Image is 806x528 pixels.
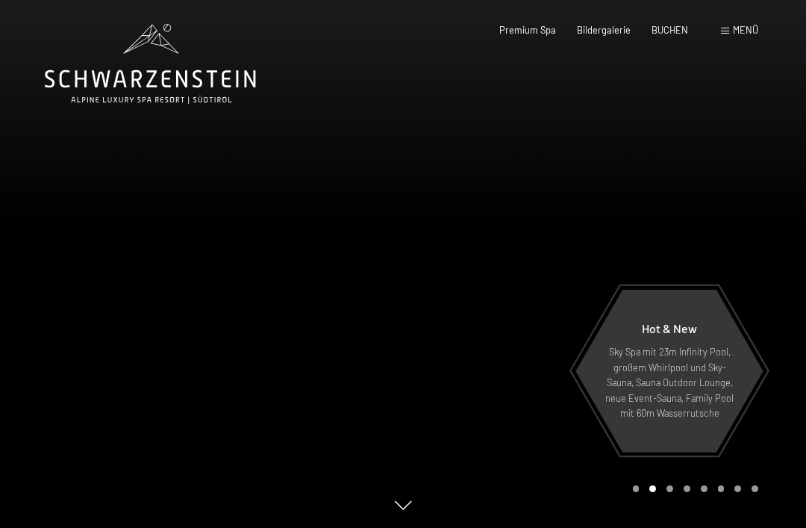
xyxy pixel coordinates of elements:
div: Carousel Page 5 [701,485,707,492]
a: Premium Spa [499,24,556,36]
div: Carousel Pagination [628,485,758,492]
p: Sky Spa mit 23m Infinity Pool, großem Whirlpool und Sky-Sauna, Sauna Outdoor Lounge, neue Event-S... [604,344,734,420]
div: Carousel Page 6 [718,485,725,492]
div: Carousel Page 2 (Current Slide) [649,485,656,492]
span: Menü [733,24,758,36]
a: Bildergalerie [577,24,631,36]
div: Carousel Page 4 [684,485,690,492]
div: Carousel Page 7 [734,485,741,492]
div: Carousel Page 8 [752,485,758,492]
a: BUCHEN [652,24,688,36]
a: Hot & New Sky Spa mit 23m Infinity Pool, großem Whirlpool und Sky-Sauna, Sauna Outdoor Lounge, ne... [575,289,764,453]
div: Carousel Page 1 [633,485,640,492]
div: Carousel Page 3 [666,485,673,492]
span: Hot & New [642,321,697,335]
